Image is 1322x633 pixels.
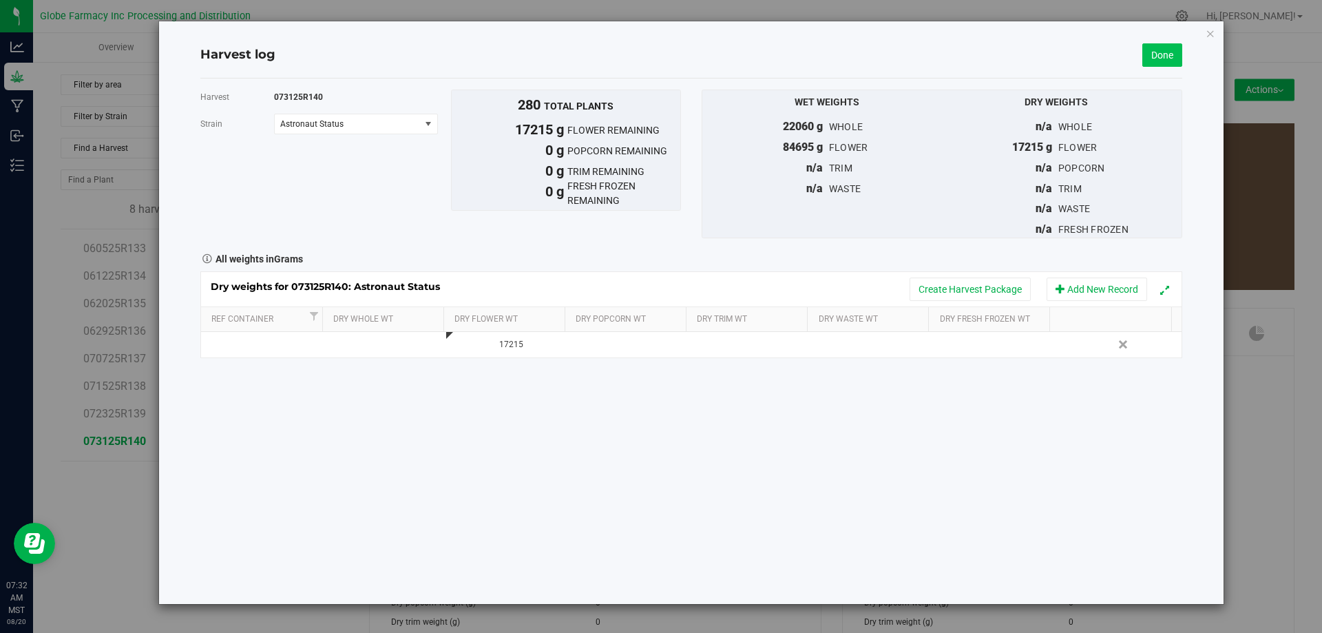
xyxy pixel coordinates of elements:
span: flower [829,142,868,153]
span: 280 [518,96,541,113]
span: whole [829,121,863,132]
a: Dry Flower Wt [454,314,560,325]
span: Grams [274,253,303,264]
a: Dry Popcorn Wt [576,314,681,325]
span: 0 g [452,181,568,210]
span: 073125R140 [274,92,323,102]
span: 0 g [452,140,568,160]
span: n/a [1036,222,1052,236]
span: 17215 g [452,119,568,140]
span: Dry Weights [1025,96,1088,107]
span: select [419,114,437,134]
span: popcorn [1058,163,1105,174]
span: fresh frozen remaining [567,179,680,208]
span: Astronaut Status [280,119,409,129]
a: Dry Fresh Frozen Wt [940,314,1045,325]
span: popcorn remaining [567,144,680,158]
span: Harvest [200,92,229,102]
iframe: Resource center [14,523,55,564]
span: waste [1058,203,1090,214]
span: total plants [544,101,613,112]
a: Ref Container [211,314,306,325]
span: 17215 g [1012,141,1052,154]
span: waste [829,183,861,194]
span: 22060 g [783,120,823,133]
span: trim [829,163,852,174]
span: trim [1058,183,1082,194]
span: 84695 g [783,141,823,154]
span: whole [1058,121,1092,132]
strong: All weights in [216,249,303,267]
button: Expand [1155,280,1175,300]
div: 17215 [456,338,568,351]
span: trim remaining [567,165,680,179]
a: Dry Trim Wt [697,314,802,325]
a: Filter [306,308,322,325]
a: Done [1142,43,1182,67]
a: Delete [1114,335,1135,353]
span: Strain [200,119,222,129]
span: Dry weights for 073125R140: Astronaut Status [211,280,454,293]
button: Create Harvest Package [910,278,1031,301]
a: Dry Whole Wt [333,314,439,325]
span: 0 g [452,160,568,181]
h4: Harvest log [200,46,275,64]
span: n/a [1036,161,1052,174]
span: n/a [806,182,823,195]
span: fresh frozen [1058,224,1129,235]
button: Add New Record [1047,278,1147,301]
a: Dry Waste Wt [819,314,924,325]
span: Wet Weights [795,96,859,107]
span: flower [1058,142,1098,153]
span: n/a [806,161,823,174]
span: flower remaining [567,123,680,138]
span: n/a [1036,182,1052,195]
span: n/a [1036,202,1052,215]
span: n/a [1036,120,1052,133]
